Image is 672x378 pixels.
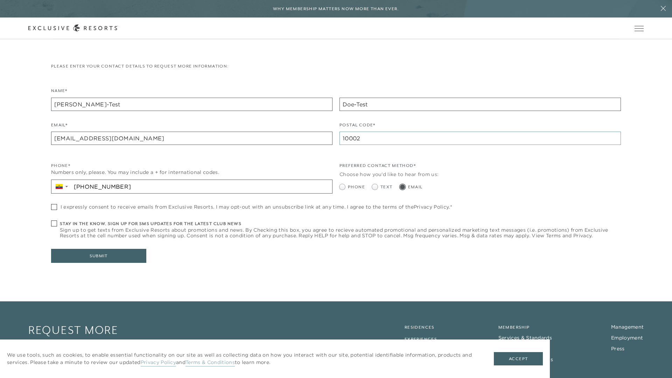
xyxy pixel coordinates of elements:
h6: Stay in the know. Sign up for sms updates for the latest club news [60,220,621,227]
a: Privacy Policy [414,204,449,210]
span: Text [380,184,393,190]
div: Country Code Selector [51,180,71,193]
input: Last [339,98,621,111]
h6: Why Membership Matters Now More Than Ever. [273,6,399,12]
a: Request More Information [28,322,148,353]
a: Residences [405,325,435,330]
p: Please enter your contact details to request more information: [51,63,621,70]
span: I expressly consent to receive emails from Exclusive Resorts. I may opt-out with an unsubscribe l... [61,204,452,210]
div: Numbers only, please. You may include a + for international codes. [51,169,332,176]
button: Open navigation [635,26,644,31]
button: Accept [494,352,543,365]
label: Name* [51,87,68,98]
a: Management [611,324,644,330]
input: Enter a phone number [71,180,332,193]
div: Choose how you'd like to hear from us: [339,171,621,178]
a: Terms & Conditions [185,359,235,366]
span: ▼ [64,184,69,189]
a: Membership [498,325,530,330]
legend: Preferred Contact Method* [339,162,416,173]
input: Postal Code [339,132,621,145]
label: Email* [51,122,68,132]
span: Sign up to get texts from Exclusive Resorts about promotions and news. By Checking this box, you ... [60,227,621,238]
input: name@example.com [51,132,332,145]
a: Privacy Policy [141,359,176,366]
a: Experiences [405,337,437,342]
button: Submit [51,249,146,263]
span: Phone [348,184,365,190]
span: Email [408,184,423,190]
div: Phone* [51,162,332,169]
label: Postal Code* [339,122,376,132]
a: Press [611,345,625,352]
a: Services & Standards [498,335,552,341]
a: Employment [611,335,643,341]
input: First [51,98,332,111]
p: We use tools, such as cookies, to enable essential functionality on our site as well as collectin... [7,351,480,366]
